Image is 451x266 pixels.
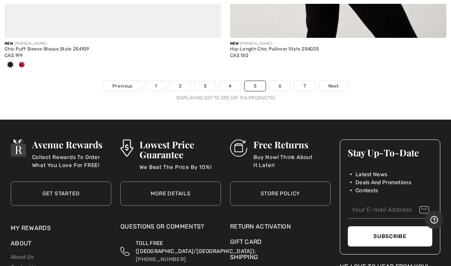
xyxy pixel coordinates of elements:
a: 3 [195,81,216,91]
h3: Free Returns [253,139,331,149]
span: TOLL FREE ([GEOGRAPHIC_DATA]/[GEOGRAPHIC_DATA]): [136,240,256,255]
a: Previous [103,81,141,91]
button: Subscribe [348,226,432,247]
span: Latest News [355,170,387,178]
img: Lowest Price Guarantee [120,139,133,157]
h3: Avenue Rewards [32,139,111,149]
p: Collect Rewards To Order What You Love For FREE! [32,153,111,169]
a: 2 [170,81,191,91]
span: CA$ 150 [230,53,248,58]
h3: Stay Up-To-Date [348,148,432,157]
a: More Details [120,182,221,206]
p: We Beat The Price By 10%! [140,163,221,178]
div: Deep cherry [16,59,28,71]
a: 6 [269,81,290,91]
div: Black [5,59,16,71]
img: Free Returns [230,139,247,157]
span: Next [328,83,339,89]
span: New [5,41,13,46]
a: [PHONE_NUMBER] [136,256,186,263]
a: Gift Card [230,237,331,247]
img: Avenue Rewards [11,139,26,157]
span: CA$ 199 [5,53,23,58]
a: Store Policy [230,182,331,206]
span: New [230,41,238,46]
img: Toll Free (Canada/US) [120,239,130,263]
span: Previous [112,83,132,89]
div: [PERSON_NAME] [230,41,446,47]
a: Return Activation [230,222,331,231]
a: Shipping [230,253,258,261]
div: Chic Puff Sleeve Blouse Style 254109 [5,47,221,52]
a: Next [319,81,348,91]
div: Questions or Comments? [120,222,221,235]
div: About [11,239,111,252]
a: Get Started [11,182,111,206]
span: Deals And Promotions [355,178,411,187]
span: Contests [355,187,378,195]
p: Buy Now! Think About It Later! [253,153,331,169]
a: 4 [219,81,240,91]
a: 7 [294,81,315,91]
a: My Rewards [11,224,51,232]
iframe: Opens a widget where you can find more information [425,211,443,230]
h3: Lowest Price Guarantee [140,139,221,159]
a: 1 [146,81,166,91]
input: Your E-mail Address [348,201,432,219]
div: Hip-Length Chic Pullover Style 254025 [230,47,446,52]
a: 5 [245,81,266,91]
div: [PERSON_NAME] [5,41,221,47]
a: About Us [11,254,34,260]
